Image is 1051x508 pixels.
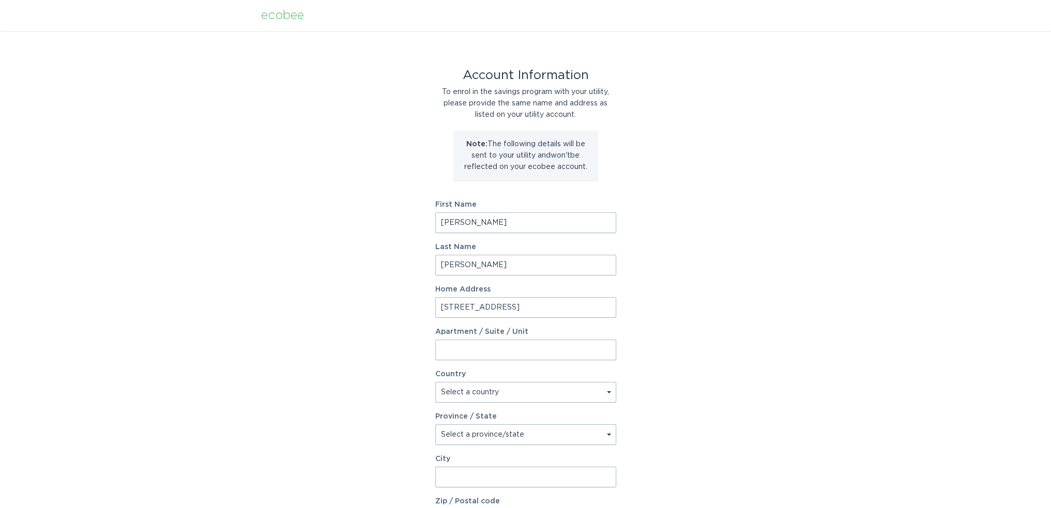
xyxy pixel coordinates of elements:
[435,243,616,251] label: Last Name
[435,86,616,120] div: To enrol in the savings program with your utility, please provide the same name and address as li...
[261,10,304,21] div: ecobee
[435,201,616,208] label: First Name
[435,371,466,378] label: Country
[435,413,497,420] label: Province / State
[435,455,616,463] label: City
[461,138,590,173] p: The following details will be sent to your utility and won't be reflected on your ecobee account.
[435,498,616,505] label: Zip / Postal code
[466,141,488,148] strong: Note:
[435,70,616,81] div: Account Information
[435,286,616,293] label: Home Address
[435,328,616,335] label: Apartment / Suite / Unit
